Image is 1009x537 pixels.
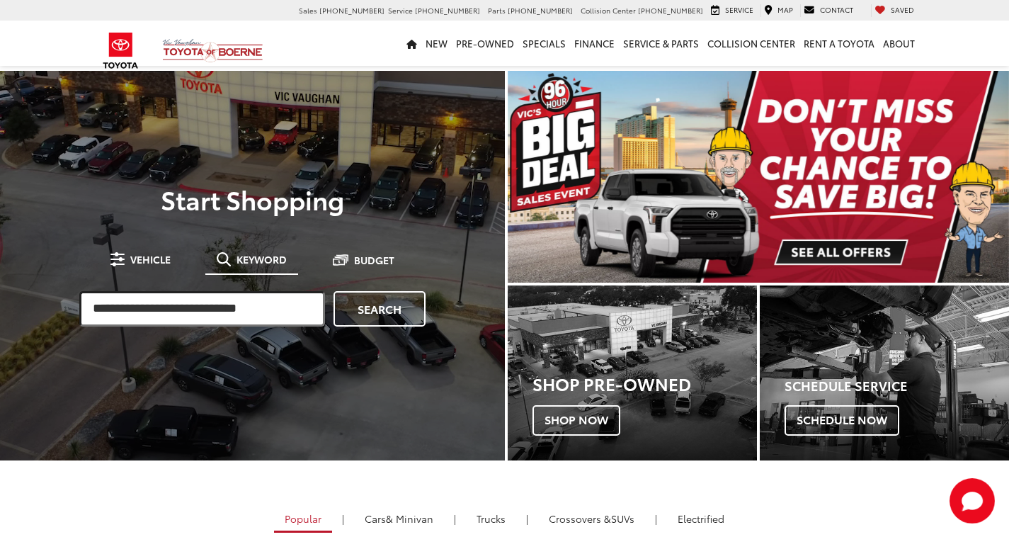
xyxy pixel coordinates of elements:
[760,4,797,17] a: Map
[299,5,317,16] span: Sales
[450,511,460,526] li: |
[386,511,433,526] span: & Minivan
[518,21,570,66] a: Specials
[570,21,619,66] a: Finance
[466,507,516,531] a: Trucks
[532,374,757,392] h3: Shop Pre-Owned
[879,21,919,66] a: About
[319,5,384,16] span: [PHONE_NUMBER]
[800,4,857,17] a: Contact
[354,255,394,265] span: Budget
[130,254,171,264] span: Vehicle
[581,5,636,16] span: Collision Center
[388,5,413,16] span: Service
[508,286,757,460] a: Shop Pre-Owned Shop Now
[619,21,703,66] a: Service & Parts: Opens in a new tab
[667,507,735,531] a: Electrified
[871,4,918,17] a: My Saved Vehicles
[236,254,287,264] span: Keyword
[415,5,480,16] span: [PHONE_NUMBER]
[549,511,611,526] span: Crossovers &
[402,21,421,66] a: Home
[508,286,757,460] div: Toyota
[950,478,995,524] svg: Start Chat
[59,185,445,213] p: Start Shopping
[162,38,263,63] img: Vic Vaughan Toyota of Boerne
[488,5,506,16] span: Parts
[651,511,661,526] li: |
[638,5,703,16] span: [PHONE_NUMBER]
[760,286,1009,460] a: Schedule Service Schedule Now
[707,4,757,17] a: Service
[508,5,573,16] span: [PHONE_NUMBER]
[785,405,899,435] span: Schedule Now
[785,379,1009,393] h4: Schedule Service
[523,511,532,526] li: |
[538,507,645,531] a: SUVs
[820,4,853,15] span: Contact
[532,405,620,435] span: Shop Now
[777,4,793,15] span: Map
[891,4,914,15] span: Saved
[760,286,1009,460] div: Toyota
[334,291,426,327] a: Search
[274,507,332,533] a: Popular
[799,21,879,66] a: Rent a Toyota
[94,28,147,74] img: Toyota
[421,21,452,66] a: New
[452,21,518,66] a: Pre-Owned
[703,21,799,66] a: Collision Center
[354,507,444,531] a: Cars
[338,511,348,526] li: |
[725,4,753,15] span: Service
[950,478,995,524] button: Toggle Chat Window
